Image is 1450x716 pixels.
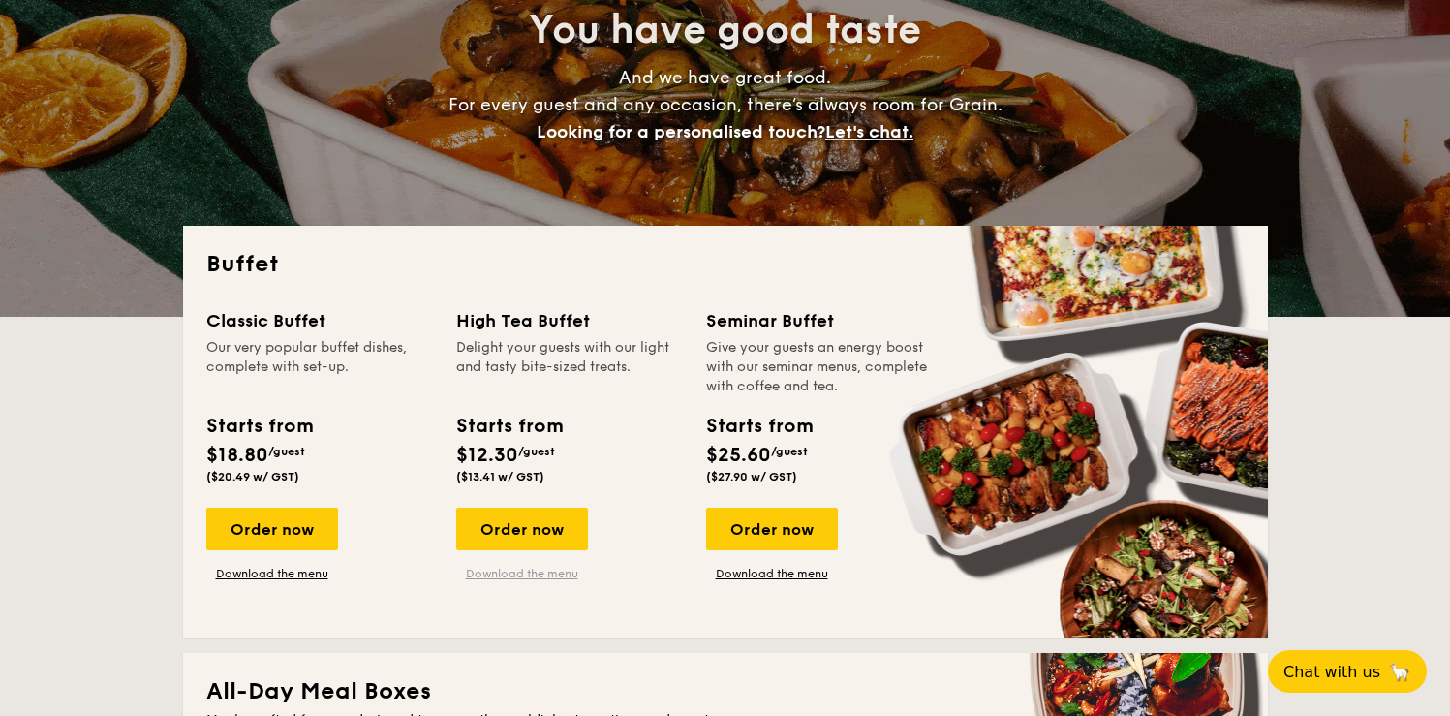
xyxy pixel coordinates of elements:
div: Our very popular buffet dishes, complete with set-up. [206,338,433,396]
span: /guest [268,445,305,458]
div: Seminar Buffet [706,307,933,334]
div: Order now [706,508,838,550]
div: Starts from [706,412,812,441]
span: Looking for a personalised touch? [537,121,825,142]
div: Classic Buffet [206,307,433,334]
span: You have good taste [529,7,921,53]
h2: All-Day Meal Boxes [206,676,1245,707]
div: Delight your guests with our light and tasty bite-sized treats. [456,338,683,396]
a: Download the menu [456,566,588,581]
span: $25.60 [706,444,771,467]
span: ($20.49 w/ GST) [206,470,299,483]
span: Chat with us [1283,663,1380,681]
button: Chat with us🦙 [1268,650,1427,693]
span: And we have great food. For every guest and any occasion, there’s always room for Grain. [448,67,1003,142]
div: Order now [456,508,588,550]
div: High Tea Buffet [456,307,683,334]
span: ($27.90 w/ GST) [706,470,797,483]
span: ($13.41 w/ GST) [456,470,544,483]
span: $18.80 [206,444,268,467]
a: Download the menu [206,566,338,581]
h2: Buffet [206,249,1245,280]
div: Starts from [456,412,562,441]
a: Download the menu [706,566,838,581]
div: Order now [206,508,338,550]
span: Let's chat. [825,121,913,142]
span: 🦙 [1388,661,1411,683]
span: /guest [771,445,808,458]
div: Give your guests an energy boost with our seminar menus, complete with coffee and tea. [706,338,933,396]
span: /guest [518,445,555,458]
span: $12.30 [456,444,518,467]
div: Starts from [206,412,312,441]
